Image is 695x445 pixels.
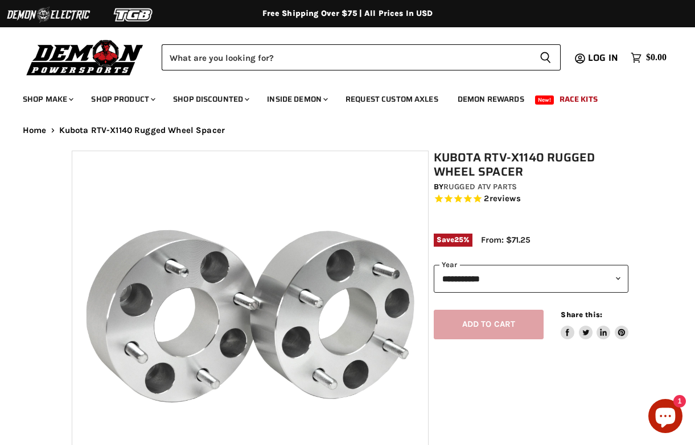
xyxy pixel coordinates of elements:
span: Kubota RTV-X1140 Rugged Wheel Spacer [59,126,225,135]
h1: Kubota RTV-X1140 Rugged Wheel Spacer [434,151,628,179]
select: year [434,265,628,293]
a: Inside Demon [258,88,335,111]
a: Race Kits [551,88,606,111]
span: Share this: [561,310,602,319]
span: 25 [454,235,463,244]
a: Shop Product [83,88,162,111]
span: Log in [588,51,618,65]
span: Rated 5.0 out of 5 stars 2 reviews [434,193,628,205]
a: Request Custom Axles [337,88,447,111]
img: TGB Logo 2 [91,4,176,26]
input: Search [162,44,530,70]
span: New! [535,95,554,105]
a: Shop Make [14,88,80,111]
span: reviews [490,194,521,204]
span: 2 reviews [484,194,520,204]
ul: Main menu [14,83,664,111]
img: Demon Electric Logo 2 [6,4,91,26]
aside: Share this: [561,310,628,340]
span: $0.00 [646,52,667,63]
a: Shop Discounted [165,88,256,111]
img: Demon Powersports [23,37,147,77]
a: Rugged ATV Parts [443,182,517,192]
span: From: $71.25 [481,235,530,245]
inbox-online-store-chat: Shopify online store chat [645,399,686,436]
span: Save % [434,234,472,246]
a: Home [23,126,47,135]
button: Search [530,44,561,70]
form: Product [162,44,561,70]
a: Log in [583,53,625,63]
a: $0.00 [625,49,672,66]
a: Demon Rewards [449,88,533,111]
div: by [434,181,628,193]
